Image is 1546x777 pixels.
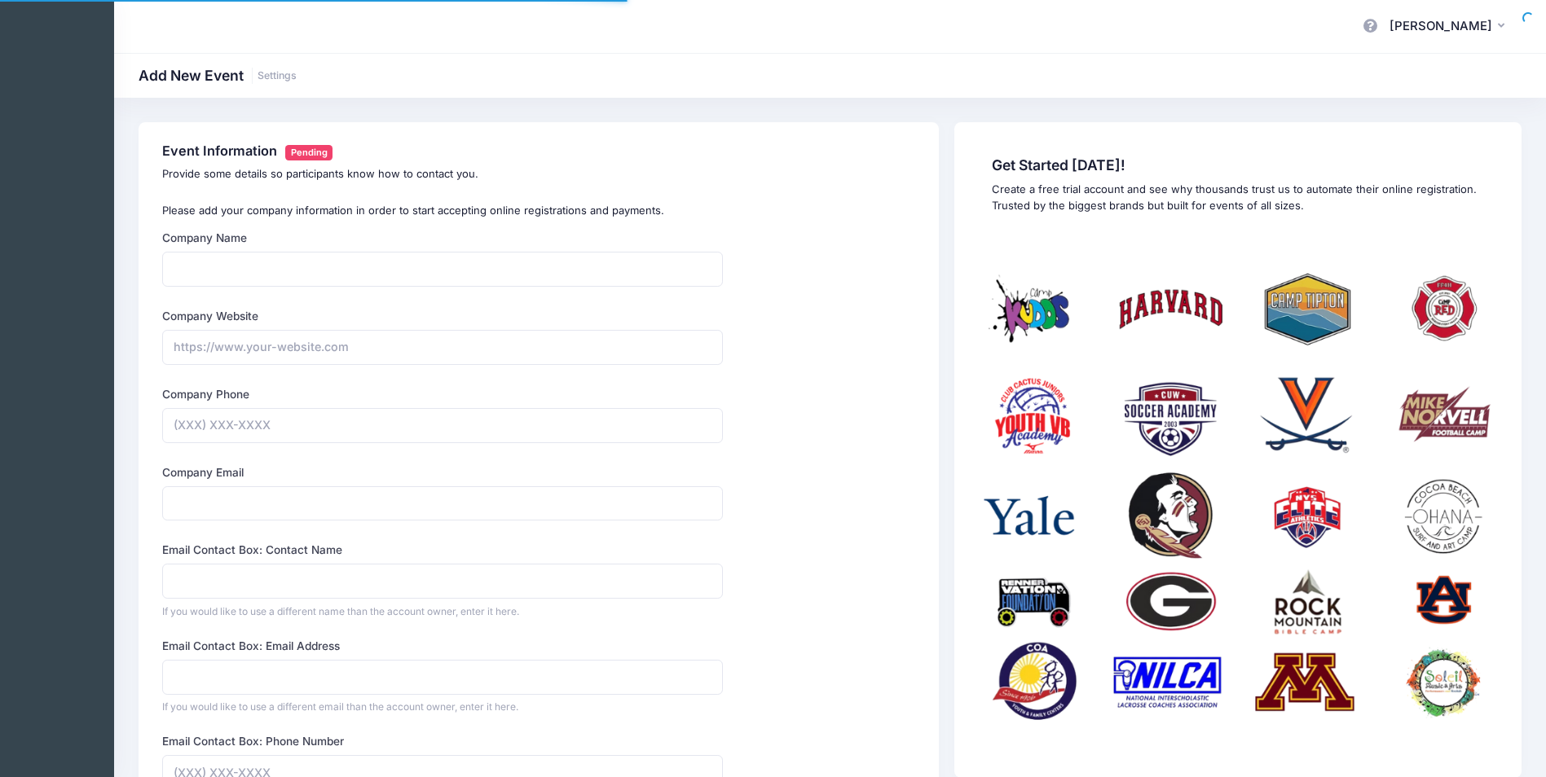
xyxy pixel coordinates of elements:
[162,166,914,182] p: Provide some details so participants know how to contact you.
[258,70,297,82] a: Settings
[162,542,342,558] label: Email Contact Box: Contact Name
[162,464,244,481] label: Company Email
[162,733,344,749] label: Email Contact Box: Phone Number
[162,700,723,714] div: If you would like to use a different email than the account owner, enter it here.
[162,638,340,654] label: Email Contact Box: Email Address
[162,330,723,365] input: https://www.your-website.com
[162,143,914,160] h4: Event Information
[992,156,1485,173] span: Get Started [DATE]!
[162,408,723,443] input: (XXX) XXX-XXXX
[285,145,333,160] span: Pending
[162,386,249,402] label: Company Phone
[139,67,297,84] h1: Add New Event
[162,308,258,324] label: Company Website
[162,604,723,619] div: If you would like to use a different name than the account owner, enter it here.
[979,237,1498,756] img: social-proof.png
[992,182,1485,213] p: Create a free trial account and see why thousands trust us to automate their online registration....
[1390,17,1492,35] span: [PERSON_NAME]
[1379,8,1522,46] button: [PERSON_NAME]
[162,230,247,246] label: Company Name
[162,203,914,219] p: Please add your company information in order to start accepting online registrations and payments.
